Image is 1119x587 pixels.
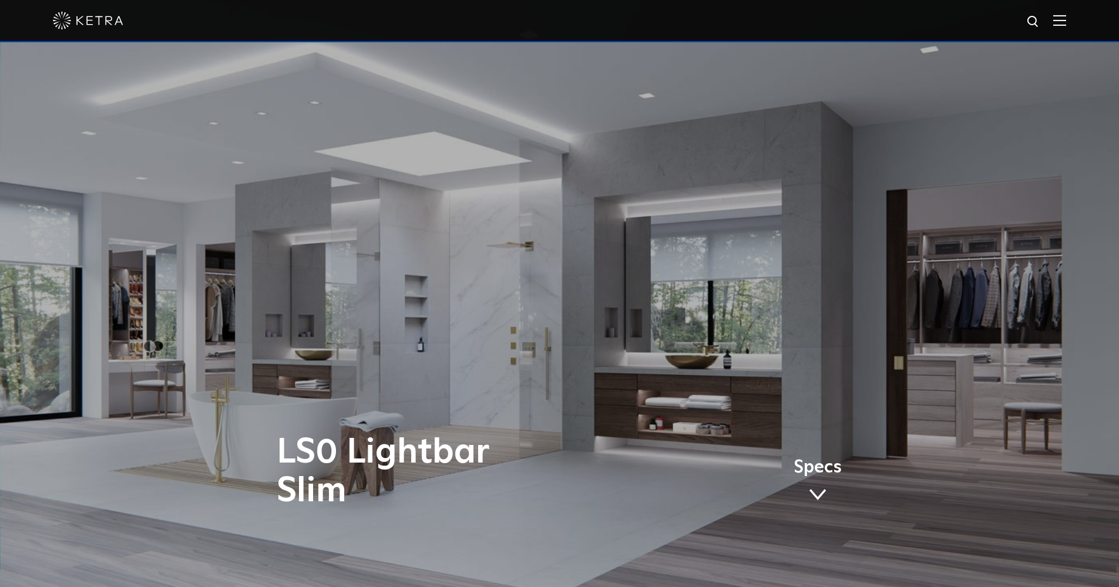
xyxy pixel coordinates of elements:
a: Specs [794,459,842,505]
span: Specs [794,459,842,476]
img: ketra-logo-2019-white [53,12,123,29]
img: Hamburger%20Nav.svg [1053,15,1066,26]
h1: LS0 Lightbar Slim [277,433,609,511]
img: search icon [1026,15,1041,29]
